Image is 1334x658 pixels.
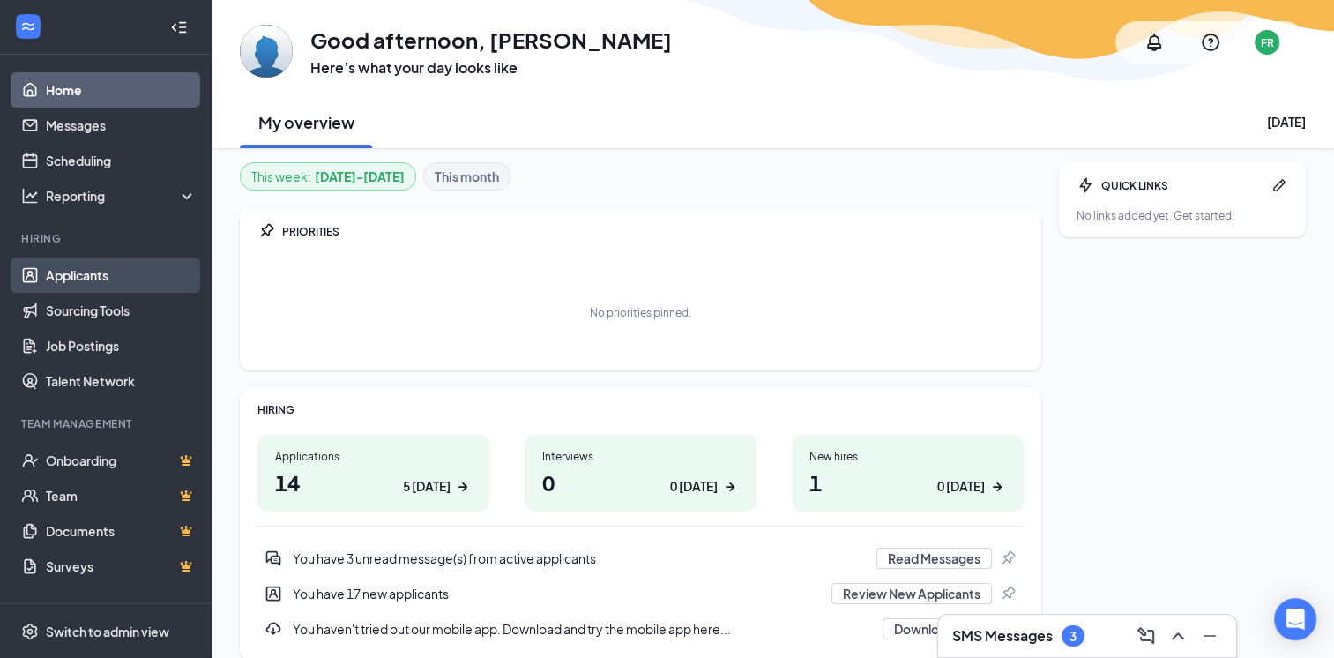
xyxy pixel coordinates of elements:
svg: Pen [1271,176,1288,194]
a: TeamCrown [46,478,197,513]
svg: ArrowRight [454,478,472,496]
a: SurveysCrown [46,549,197,584]
a: OnboardingCrown [46,443,197,478]
svg: Settings [21,623,39,640]
a: New hires10 [DATE]ArrowRight [792,435,1024,512]
svg: ArrowRight [988,478,1006,496]
div: Payroll [21,602,193,617]
svg: ArrowRight [721,478,739,496]
div: QUICK LINKS [1101,178,1263,193]
svg: Download [265,620,282,638]
svg: QuestionInfo [1200,32,1221,53]
b: This month [435,167,499,186]
h1: 0 [542,467,739,497]
div: Open Intercom Messenger [1274,598,1316,640]
a: Applicants [46,258,197,293]
div: This week : [251,167,405,186]
h1: 1 [809,467,1006,497]
div: You have 17 new applicants [293,585,821,602]
button: Download App [883,618,992,639]
svg: Collapse [170,19,188,36]
a: Talent Network [46,363,197,399]
div: You haven't tried out our mobile app. Download and try the mobile app here... [293,620,872,638]
div: You have 17 new applicants [257,576,1024,611]
h3: SMS Messages [952,626,1053,646]
a: DocumentsCrown [46,513,197,549]
button: ComposeMessage [1130,622,1159,650]
a: Interviews00 [DATE]ArrowRight [525,435,756,512]
div: Reporting [46,187,197,205]
button: Read Messages [876,548,992,569]
svg: Pin [999,550,1017,567]
svg: Pin [257,222,275,240]
div: Team Management [21,416,193,431]
div: 0 [DATE] [937,477,985,496]
div: 0 [DATE] [670,477,718,496]
svg: Notifications [1144,32,1165,53]
svg: Bolt [1077,176,1094,194]
div: [DATE] [1267,113,1306,131]
a: Home [46,72,197,108]
b: [DATE] - [DATE] [315,167,405,186]
button: Review New Applicants [831,583,992,604]
svg: WorkstreamLogo [19,18,37,35]
a: Messages [46,108,197,143]
div: No links added yet. Get started! [1077,208,1288,223]
div: You have 3 unread message(s) from active applicants [257,541,1024,576]
a: DownloadYou haven't tried out our mobile app. Download and try the mobile app here...Download AppPin [257,611,1024,647]
a: UserEntityYou have 17 new applicantsReview New ApplicantsPin [257,576,1024,611]
h2: My overview [258,111,354,133]
a: DoubleChatActiveYou have 3 unread message(s) from active applicantsRead MessagesPin [257,541,1024,576]
svg: Minimize [1199,625,1220,647]
div: 3 [1069,629,1077,644]
svg: Pin [999,585,1017,602]
a: Sourcing Tools [46,293,197,328]
a: Scheduling [46,143,197,178]
div: New hires [809,449,1006,464]
div: 5 [DATE] [403,477,451,496]
button: ChevronUp [1162,622,1190,650]
div: PRIORITIES [282,224,1024,239]
div: Interviews [542,449,739,464]
svg: ComposeMessage [1136,625,1157,647]
div: Hiring [21,231,193,246]
svg: Analysis [21,187,39,205]
div: HIRING [257,402,1024,417]
h1: Good afternoon, [PERSON_NAME] [310,25,672,55]
div: Applications [275,449,472,464]
a: Job Postings [46,328,197,363]
div: Switch to admin view [46,623,169,640]
h3: Here’s what your day looks like [310,58,672,78]
img: Fred [240,25,293,78]
div: FR [1261,35,1274,50]
div: You haven't tried out our mobile app. Download and try the mobile app here... [257,611,1024,647]
h1: 14 [275,467,472,497]
button: Minimize [1194,622,1222,650]
svg: DoubleChatActive [265,550,282,567]
div: No priorities pinned. [590,305,691,320]
div: You have 3 unread message(s) from active applicants [293,550,866,567]
svg: ChevronUp [1167,625,1189,647]
a: Applications145 [DATE]ArrowRight [257,435,489,512]
svg: UserEntity [265,585,282,602]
